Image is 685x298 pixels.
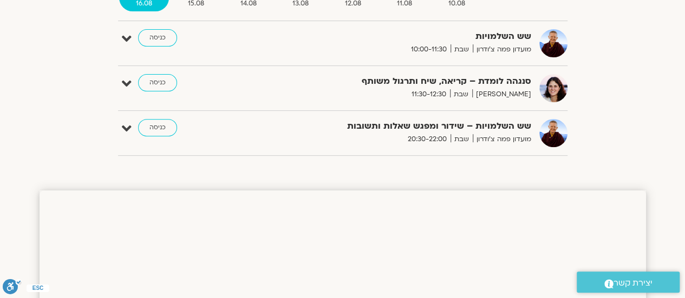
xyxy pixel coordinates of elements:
[138,119,177,136] a: כניסה
[451,134,473,145] span: שבת
[473,44,531,55] span: מועדון פמה צ'ודרון
[451,44,473,55] span: שבת
[266,29,531,44] strong: שש השלמויות
[404,134,451,145] span: 20:30-22:00
[266,74,531,89] strong: סנגהה לומדת – קריאה, שיח ותרגול משותף
[614,276,653,290] span: יצירת קשר
[408,89,450,100] span: 11:30-12:30
[138,74,177,91] a: כניסה
[473,134,531,145] span: מועדון פמה צ'ודרון
[577,271,680,293] a: יצירת קשר
[472,89,531,100] span: [PERSON_NAME]
[450,89,472,100] span: שבת
[138,29,177,47] a: כניסה
[266,119,531,134] strong: שש השלמויות – שידור ומפגש שאלות ותשובות
[407,44,451,55] span: 10:00-11:30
